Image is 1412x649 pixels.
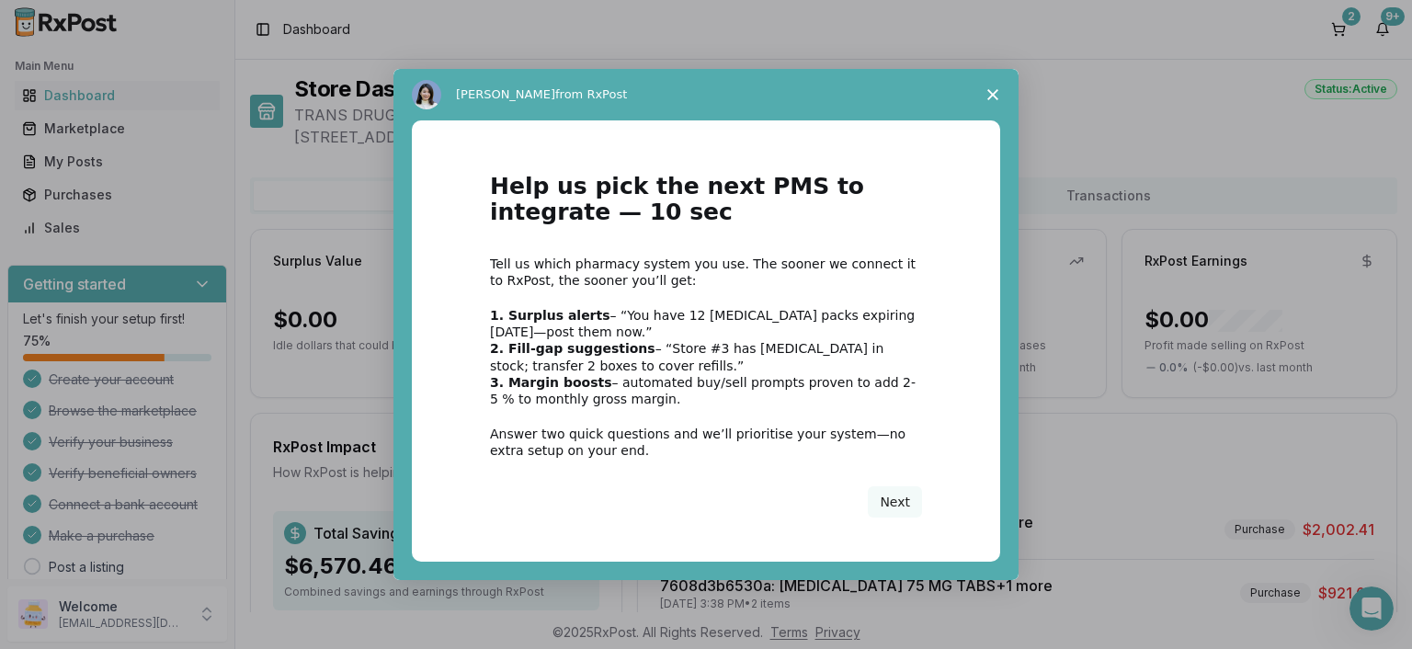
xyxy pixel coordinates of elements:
div: Tell us which pharmacy system you use. The sooner we connect it to RxPost, the sooner you’ll get: [490,256,922,289]
img: Profile image for Alice [412,80,441,109]
div: Answer two quick questions and we’ll prioritise your system—no extra setup on your end. [490,426,922,459]
span: Close survey [967,69,1019,120]
b: 1. Surplus alerts [490,308,610,323]
div: – “You have 12 [MEDICAL_DATA] packs expiring [DATE]—post them now.” [490,307,922,340]
div: – “Store #3 has [MEDICAL_DATA] in stock; transfer 2 boxes to cover refills.” [490,340,922,373]
b: 2. Fill-gap suggestions [490,341,655,356]
button: Next [868,486,922,518]
b: 3. Margin boosts [490,375,612,390]
div: – automated buy/sell prompts proven to add 2-5 % to monthly gross margin. [490,374,922,407]
h1: Help us pick the next PMS to integrate — 10 sec [490,174,922,237]
span: [PERSON_NAME] [456,87,555,101]
span: from RxPost [555,87,627,101]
